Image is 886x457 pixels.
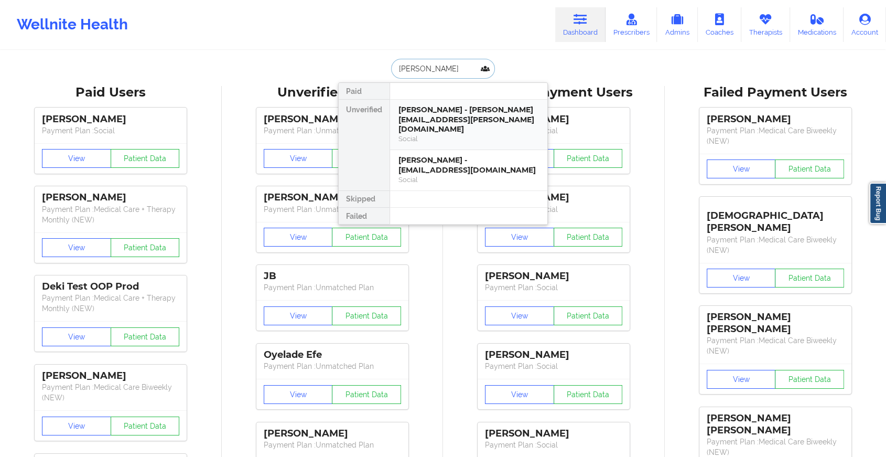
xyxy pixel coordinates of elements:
p: Payment Plan : Medical Care Biweekly (NEW) [707,235,844,256]
p: Payment Plan : Social [485,282,622,293]
button: View [707,370,776,389]
button: Patient Data [332,149,401,168]
a: Prescribers [606,7,657,42]
p: Payment Plan : Social [485,125,622,136]
button: Patient Data [332,228,401,247]
p: Payment Plan : Unmatched Plan [264,440,401,450]
button: Patient Data [111,417,180,435]
div: [PERSON_NAME] [264,428,401,440]
div: Unverified Users [229,84,436,101]
button: Patient Data [554,149,623,168]
button: Patient Data [332,306,401,325]
div: JB [264,270,401,282]
a: Admins [657,7,698,42]
button: Patient Data [554,385,623,404]
div: Deki Test OOP Prod [42,281,179,293]
div: [DEMOGRAPHIC_DATA][PERSON_NAME] [707,202,844,234]
p: Payment Plan : Medical Care Biweekly (NEW) [707,335,844,356]
p: Payment Plan : Unmatched Plan [264,204,401,215]
div: [PERSON_NAME] [485,428,622,440]
a: Therapists [741,7,790,42]
p: Payment Plan : Unmatched Plan [264,125,401,136]
button: Patient Data [332,385,401,404]
div: [PERSON_NAME] [PERSON_NAME] [707,311,844,335]
a: Coaches [698,7,741,42]
div: [PERSON_NAME] [485,113,622,125]
div: Unverified [339,100,390,191]
button: Patient Data [775,370,844,389]
a: Dashboard [555,7,606,42]
p: Payment Plan : Unmatched Plan [264,282,401,293]
button: Patient Data [554,228,623,247]
button: Patient Data [554,306,623,325]
a: Account [844,7,886,42]
button: View [485,306,554,325]
button: Patient Data [111,149,180,168]
p: Payment Plan : Social [485,440,622,450]
div: [PERSON_NAME] [264,113,401,125]
button: Patient Data [111,327,180,346]
div: [PERSON_NAME] [485,349,622,361]
div: Social [398,134,539,143]
button: View [264,385,333,404]
button: View [42,327,111,346]
div: Social [398,175,539,184]
div: Skipped Payment Users [450,84,657,101]
div: [PERSON_NAME] [264,192,401,204]
div: [PERSON_NAME] [PERSON_NAME] [707,412,844,437]
div: Paid Users [7,84,214,101]
p: Payment Plan : Medical Care Biweekly (NEW) [42,382,179,403]
div: [PERSON_NAME] [42,113,179,125]
p: Payment Plan : Medical Care Biweekly (NEW) [707,125,844,146]
button: Patient Data [111,238,180,257]
div: [PERSON_NAME] [707,113,844,125]
p: Payment Plan : Unmatched Plan [264,361,401,371]
button: View [264,306,333,325]
button: Patient Data [775,269,844,288]
a: Medications [790,7,844,42]
button: Patient Data [775,160,844,178]
div: Skipped [339,191,390,208]
button: View [485,385,554,404]
div: [PERSON_NAME] [42,370,179,382]
p: Payment Plan : Medical Care + Therapy Monthly (NEW) [42,293,179,314]
button: View [485,228,554,247]
button: View [264,149,333,168]
button: View [42,149,111,168]
div: Failed [339,208,390,225]
div: [PERSON_NAME] - [EMAIL_ADDRESS][DOMAIN_NAME] [398,155,539,175]
button: View [707,269,776,288]
p: Payment Plan : Social [42,125,179,136]
button: View [264,228,333,247]
button: View [42,238,111,257]
button: View [707,160,776,178]
div: [PERSON_NAME] [42,192,179,204]
div: Paid [339,83,390,100]
p: Payment Plan : Social [485,361,622,371]
button: View [42,417,111,435]
div: [PERSON_NAME] - [PERSON_NAME][EMAIL_ADDRESS][PERSON_NAME][DOMAIN_NAME] [398,105,539,134]
div: Oyelade Efe [264,349,401,361]
div: [PERSON_NAME] [485,192,622,204]
p: Payment Plan : Medical Care + Therapy Monthly (NEW) [42,204,179,225]
a: Report Bug [869,183,886,224]
div: [PERSON_NAME] [485,270,622,282]
p: Payment Plan : Social [485,204,622,215]
div: Failed Payment Users [672,84,879,101]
